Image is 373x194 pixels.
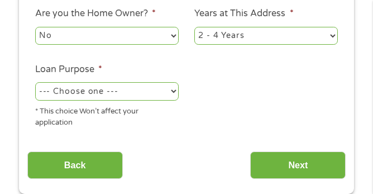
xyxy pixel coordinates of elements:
[27,152,123,179] input: Back
[35,102,179,129] div: * This choice Won’t affect your application
[35,64,102,75] label: Loan Purpose
[194,8,293,20] label: Years at This Address
[250,152,346,179] input: Next
[35,8,156,20] label: Are you the Home Owner?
